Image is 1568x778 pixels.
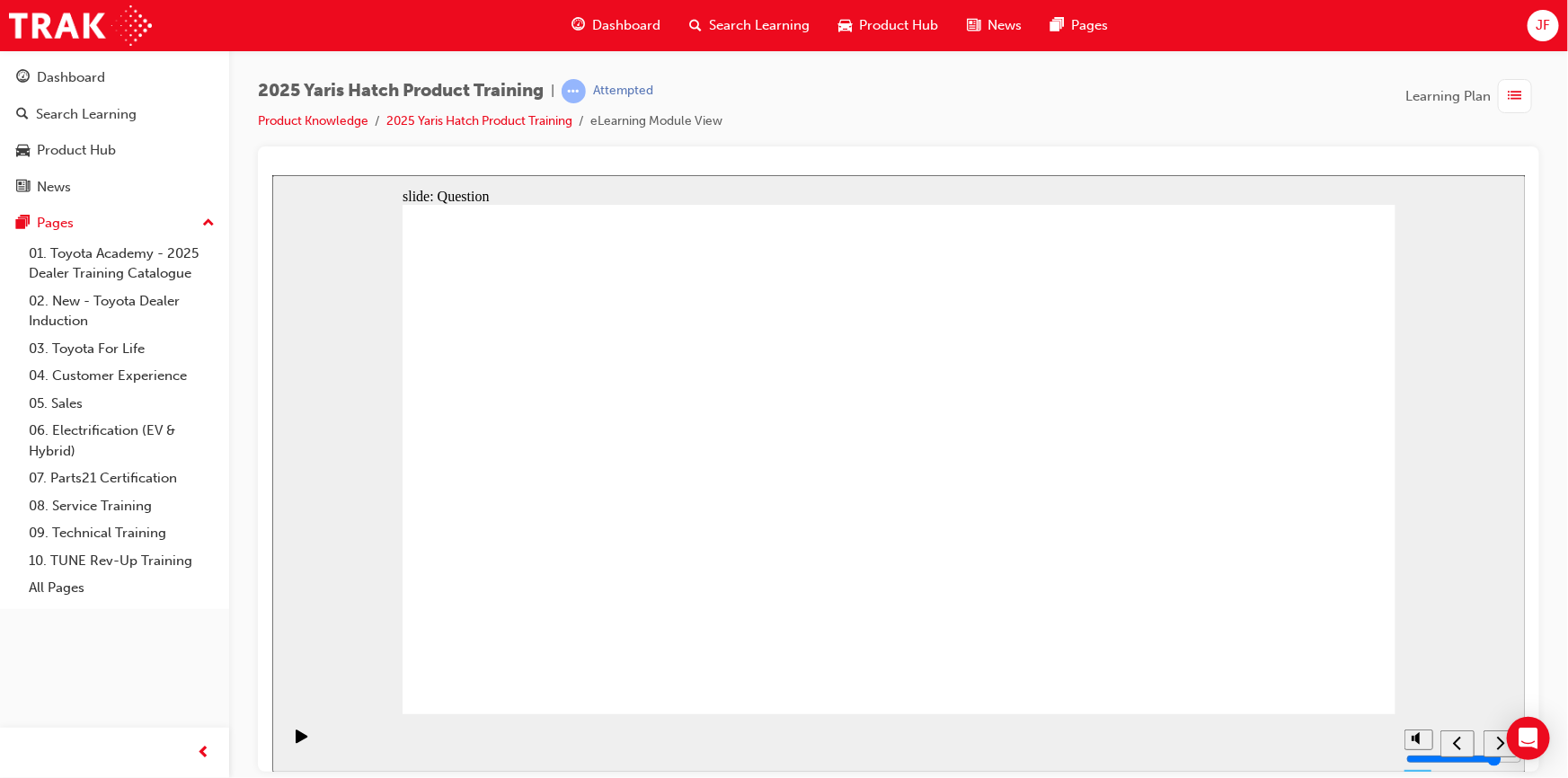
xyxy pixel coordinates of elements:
[16,180,30,196] span: news-icon
[7,61,222,94] a: Dashboard
[1036,7,1122,44] a: pages-iconPages
[37,67,105,88] div: Dashboard
[1536,15,1550,36] span: JF
[1050,14,1064,37] span: pages-icon
[562,79,586,103] span: learningRecordVerb_ATTEMPT-icon
[22,417,222,464] a: 06. Electrification (EV & Hybrid)
[9,539,40,597] div: playback controls
[202,212,215,235] span: up-icon
[1528,10,1559,41] button: JF
[198,742,211,765] span: prev-icon
[7,207,222,240] button: Pages
[592,15,660,36] span: Dashboard
[9,553,40,584] button: Play (Ctrl+Alt+P)
[22,287,222,335] a: 02. New - Toyota Dealer Induction
[859,15,938,36] span: Product Hub
[37,177,71,198] div: News
[675,7,824,44] a: search-iconSearch Learning
[37,213,74,234] div: Pages
[7,171,222,204] a: News
[22,574,222,602] a: All Pages
[709,15,810,36] span: Search Learning
[838,14,852,37] span: car-icon
[1211,555,1245,582] button: Next (Ctrl+Alt+Period)
[258,113,368,128] a: Product Knowledge
[258,81,544,102] span: 2025 Yaris Hatch Product Training
[16,107,29,123] span: search-icon
[952,7,1036,44] a: news-iconNews
[1168,539,1245,597] nav: slide navigation
[22,519,222,547] a: 09. Technical Training
[36,104,137,125] div: Search Learning
[1134,577,1250,591] input: volume
[1509,85,1522,108] span: list-icon
[1507,717,1550,760] div: Open Intercom Messenger
[1405,86,1491,107] span: Learning Plan
[1405,79,1539,113] button: Learning Plan
[22,492,222,520] a: 08. Service Training
[22,464,222,492] a: 07. Parts21 Certification
[22,335,222,363] a: 03. Toyota For Life
[9,5,152,46] img: Trak
[1071,15,1108,36] span: Pages
[22,390,222,418] a: 05. Sales
[22,240,222,287] a: 01. Toyota Academy - 2025 Dealer Training Catalogue
[22,362,222,390] a: 04. Customer Experience
[7,134,222,167] a: Product Hub
[824,7,952,44] a: car-iconProduct Hub
[7,98,222,131] a: Search Learning
[386,113,572,128] a: 2025 Yaris Hatch Product Training
[967,14,980,37] span: news-icon
[1123,539,1159,597] div: misc controls
[557,7,675,44] a: guage-iconDashboard
[590,111,722,132] li: eLearning Module View
[593,83,653,100] div: Attempted
[16,70,30,86] span: guage-icon
[551,81,554,102] span: |
[16,143,30,159] span: car-icon
[22,547,222,575] a: 10. TUNE Rev-Up Training
[1168,555,1202,582] button: Previous (Ctrl+Alt+Comma)
[571,14,585,37] span: guage-icon
[7,57,222,207] button: DashboardSearch LearningProduct HubNews
[689,14,702,37] span: search-icon
[1132,554,1161,575] button: Mute (Ctrl+Alt+M)
[37,140,116,161] div: Product Hub
[16,216,30,232] span: pages-icon
[988,15,1022,36] span: News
